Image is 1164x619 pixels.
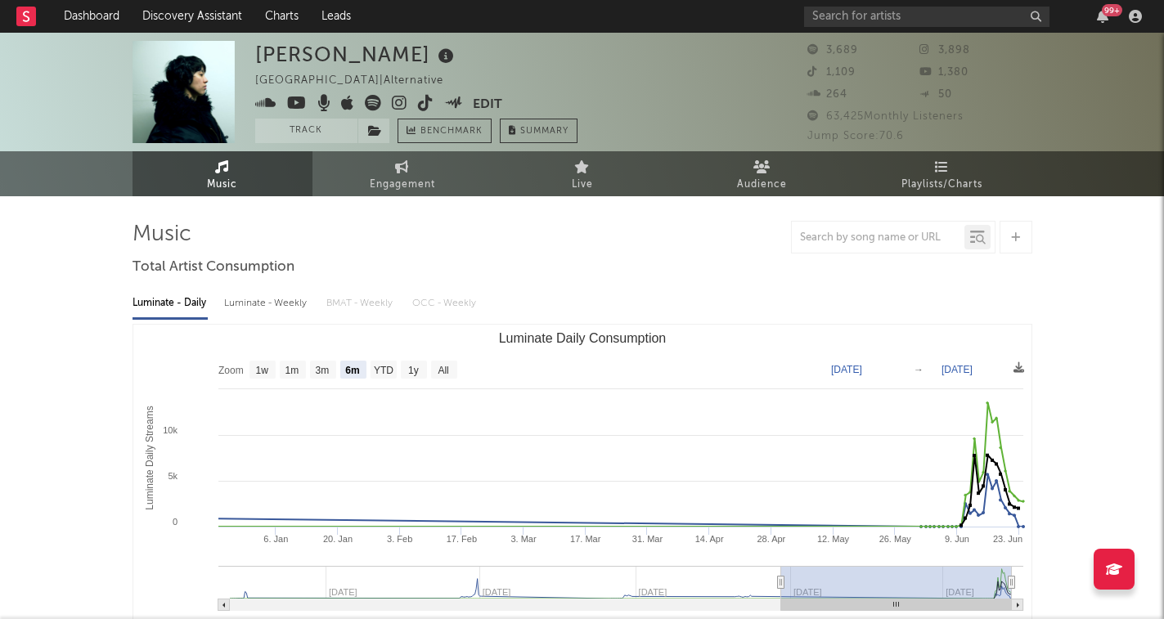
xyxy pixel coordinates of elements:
[694,534,723,544] text: 14. Apr
[520,127,569,136] span: Summary
[473,95,502,115] button: Edit
[901,175,982,195] span: Playlists/Charts
[163,425,178,435] text: 10k
[224,289,310,317] div: Luminate - Weekly
[879,534,911,544] text: 26. May
[387,534,412,544] text: 3. Feb
[345,365,359,376] text: 6m
[408,365,419,376] text: 1y
[852,151,1032,196] a: Playlists/Charts
[398,119,492,143] a: Benchmark
[807,131,904,141] span: Jump Score: 70.6
[168,471,178,481] text: 5k
[944,534,969,544] text: 9. Jun
[992,534,1022,544] text: 23. Jun
[737,175,787,195] span: Audience
[133,151,312,196] a: Music
[919,67,969,78] span: 1,380
[919,89,952,100] span: 50
[446,534,476,544] text: 17. Feb
[570,534,601,544] text: 17. Mar
[322,534,352,544] text: 20. Jan
[792,231,964,244] input: Search by song name or URL
[438,365,448,376] text: All
[172,517,177,527] text: 0
[492,151,672,196] a: Live
[498,331,666,345] text: Luminate Daily Consumption
[133,289,208,317] div: Luminate - Daily
[312,151,492,196] a: Engagement
[919,45,970,56] span: 3,898
[672,151,852,196] a: Audience
[285,365,299,376] text: 1m
[816,534,849,544] text: 12. May
[255,41,458,68] div: [PERSON_NAME]
[315,365,329,376] text: 3m
[804,7,1049,27] input: Search for artists
[420,122,483,141] span: Benchmark
[1102,4,1122,16] div: 99 +
[500,119,578,143] button: Summary
[831,364,862,375] text: [DATE]
[207,175,237,195] span: Music
[757,534,785,544] text: 28. Apr
[807,89,847,100] span: 264
[1097,10,1108,23] button: 99+
[370,175,435,195] span: Engagement
[914,364,924,375] text: →
[572,175,593,195] span: Live
[143,406,155,509] text: Luminate Daily Streams
[807,45,858,56] span: 3,689
[133,258,294,277] span: Total Artist Consumption
[255,365,268,376] text: 1w
[942,364,973,375] text: [DATE]
[807,67,856,78] span: 1,109
[255,119,357,143] button: Track
[631,534,663,544] text: 31. Mar
[807,111,964,122] span: 63,425 Monthly Listeners
[373,365,393,376] text: YTD
[255,71,462,91] div: [GEOGRAPHIC_DATA] | Alternative
[510,534,537,544] text: 3. Mar
[218,365,244,376] text: Zoom
[263,534,288,544] text: 6. Jan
